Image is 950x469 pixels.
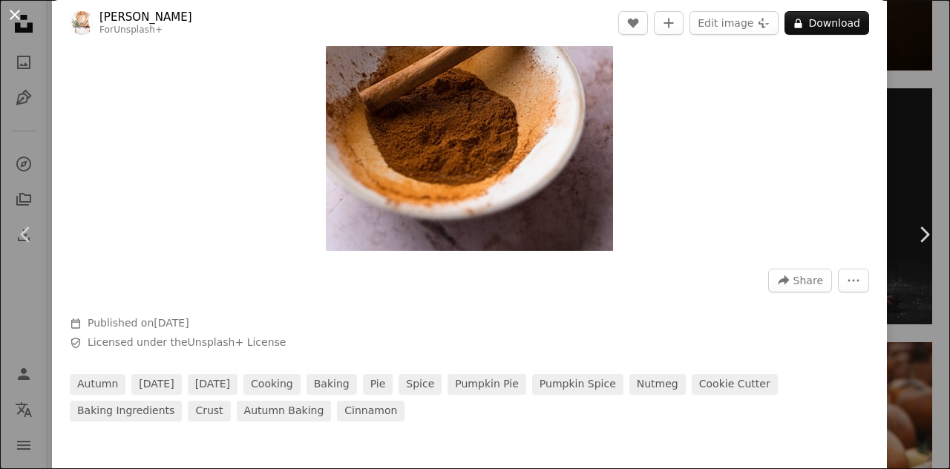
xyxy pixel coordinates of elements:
div: For [99,24,192,36]
button: Like [618,11,648,35]
a: pumpkin spice [532,374,623,395]
a: autumn [70,374,125,395]
a: spice [399,374,442,395]
button: More Actions [838,269,869,292]
a: Unsplash+ [114,24,163,35]
span: Share [793,269,823,292]
a: [DATE] [188,374,237,395]
a: [DATE] [131,374,181,395]
span: Licensed under the [88,335,286,350]
time: October 19, 2022 at 7:21:36 AM PDT [154,317,189,329]
a: cinnamon [337,401,404,422]
a: [PERSON_NAME] [99,10,192,24]
button: Share this image [768,269,832,292]
a: autumn baking [237,401,332,422]
span: Published on [88,317,189,329]
a: pie [363,374,393,395]
a: cookie cutter [692,374,778,395]
img: Go to Olivie Strauss's profile [70,11,94,35]
a: crust [188,401,230,422]
button: Edit image [689,11,779,35]
button: Download [784,11,869,35]
a: Next [898,163,950,306]
a: baking ingredients [70,401,182,422]
a: pumpkin pie [448,374,526,395]
a: Unsplash+ License [188,336,286,348]
button: Add to Collection [654,11,684,35]
a: nutmeg [629,374,686,395]
a: baking [307,374,357,395]
a: cooking [243,374,301,395]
